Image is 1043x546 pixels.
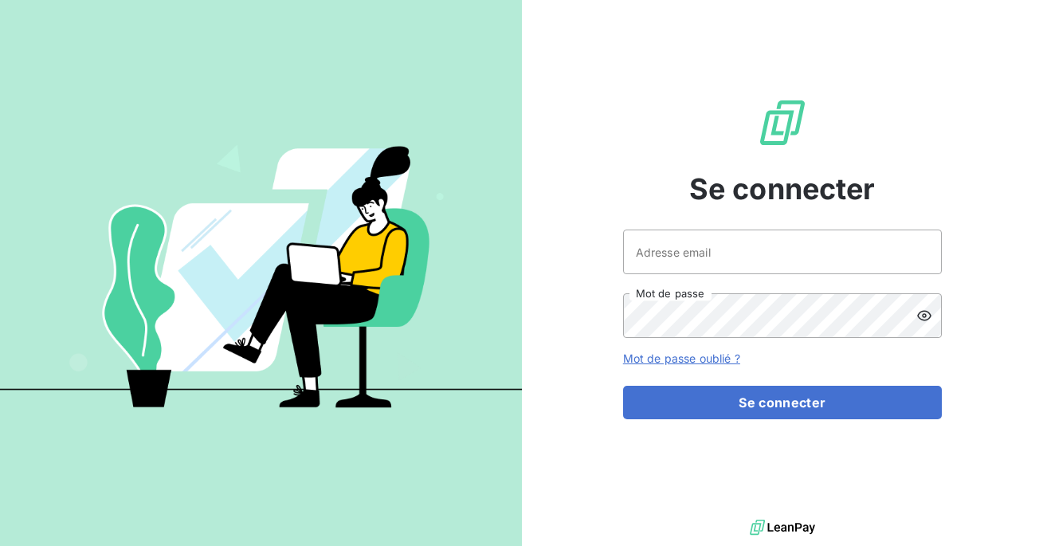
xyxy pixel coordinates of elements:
[689,167,876,210] span: Se connecter
[623,230,942,274] input: placeholder
[623,352,740,365] a: Mot de passe oublié ?
[623,386,942,419] button: Se connecter
[757,97,808,148] img: Logo LeanPay
[750,516,815,540] img: logo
